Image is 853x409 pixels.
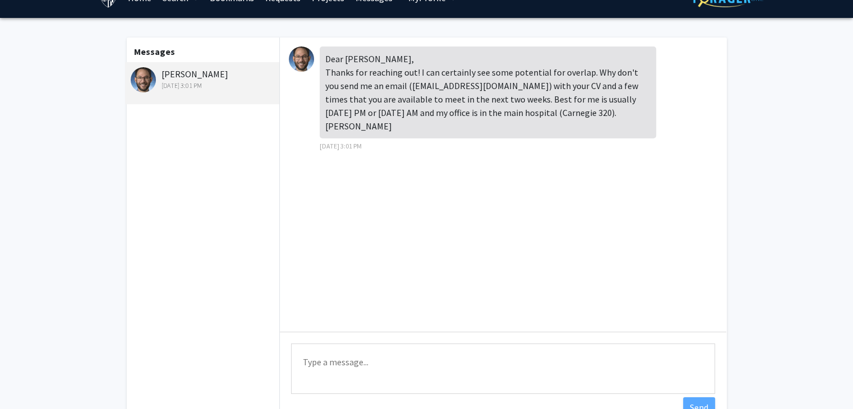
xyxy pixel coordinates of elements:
div: [DATE] 3:01 PM [131,81,277,91]
div: Dear [PERSON_NAME], Thanks for reaching out! I can certainly see some potential for overlap. Why ... [320,47,656,138]
iframe: Chat [8,359,48,401]
img: Jeffrey Tornheim [131,67,156,92]
img: Jeffrey Tornheim [289,47,314,72]
span: [DATE] 3:01 PM [320,142,362,150]
b: Messages [134,46,175,57]
div: [PERSON_NAME] [131,67,277,91]
textarea: Message [291,343,715,394]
